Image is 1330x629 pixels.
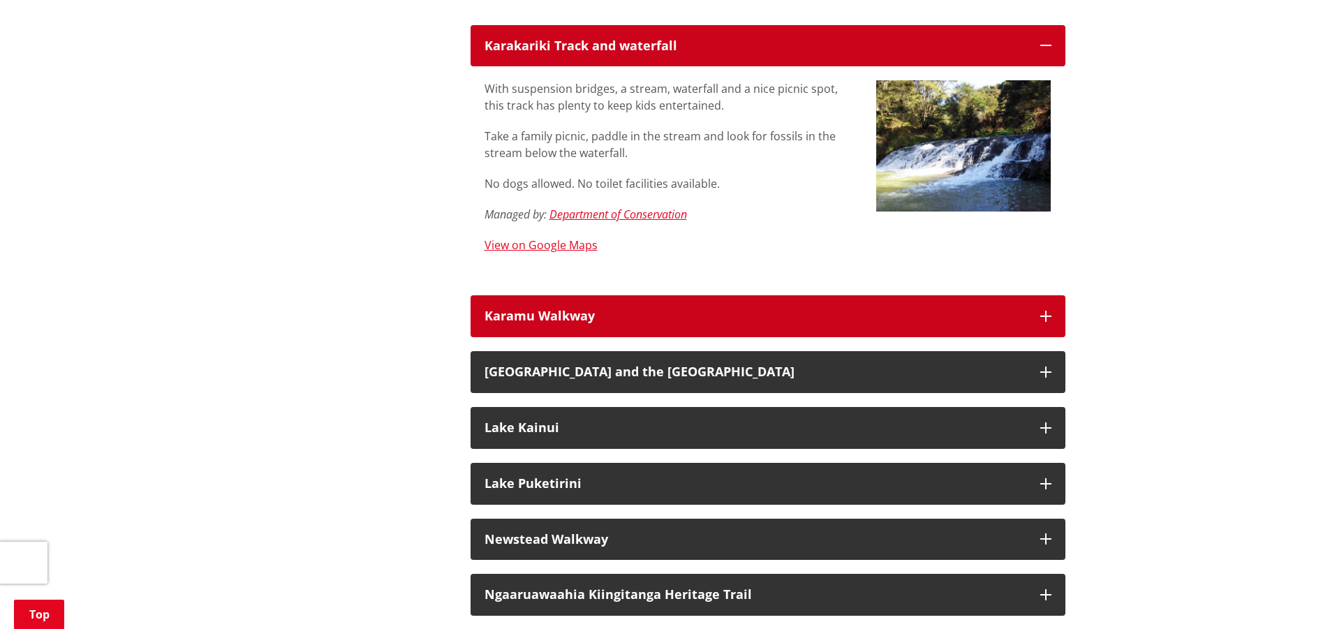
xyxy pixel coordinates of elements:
button: Lake Kainui [471,407,1065,449]
button: Lake Puketirini [471,463,1065,505]
p: No dogs allowed. No toilet facilities available. [485,175,855,192]
a: Department of Conservation [549,207,687,222]
img: karakariki waterfall [876,80,1051,212]
p: Take a family picnic, paddle in the stream and look for fossils in the stream below the waterfall. [485,128,855,161]
iframe: Messenger Launcher [1266,570,1316,621]
div: Karamu Walkway [485,309,1026,323]
h3: Lake Puketirini [485,477,1026,491]
h3: Newstead Walkway [485,533,1026,547]
button: Ngaaruawaahia Kiingitanga Heritage Trail [471,574,1065,616]
button: [GEOGRAPHIC_DATA] and the [GEOGRAPHIC_DATA] [471,351,1065,393]
h3: Ngaaruawaahia Kiingitanga Heritage Trail [485,588,1026,602]
p: With suspension bridges, a stream, waterfall and a nice picnic spot, this track has plenty to kee... [485,80,855,114]
h3: Karakariki Track and waterfall [485,39,1026,53]
button: Newstead Walkway [471,519,1065,561]
h3: [GEOGRAPHIC_DATA] and the [GEOGRAPHIC_DATA] [485,365,1026,379]
button: Karamu Walkway [471,295,1065,337]
h3: Lake Kainui [485,421,1026,435]
a: Top [14,600,64,629]
a: View on Google Maps [485,237,598,253]
em: Managed by: [485,207,547,222]
button: Karakariki Track and waterfall [471,25,1065,67]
